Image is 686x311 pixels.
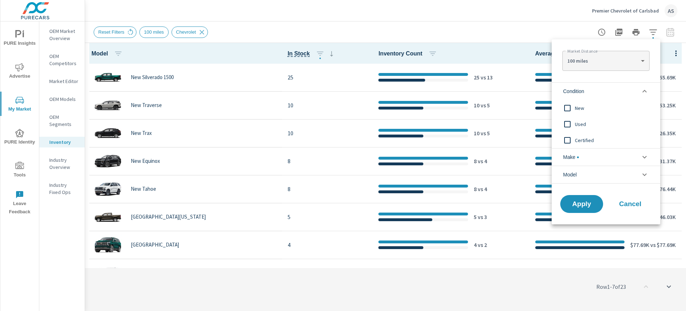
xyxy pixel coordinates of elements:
ul: filter options [552,79,660,186]
div: Certified [552,132,659,148]
span: Certified [575,136,653,145]
button: Cancel [609,195,652,213]
span: New [575,104,653,112]
div: 100 miles [562,54,649,68]
span: Make [563,149,579,166]
div: Used [552,116,659,132]
span: Cancel [616,201,645,207]
span: Model [563,166,577,183]
button: Apply [560,195,603,213]
span: Apply [567,201,596,207]
span: Condition [563,83,584,100]
span: Used [575,120,653,128]
p: 100 miles [567,58,638,64]
div: New [552,100,659,116]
